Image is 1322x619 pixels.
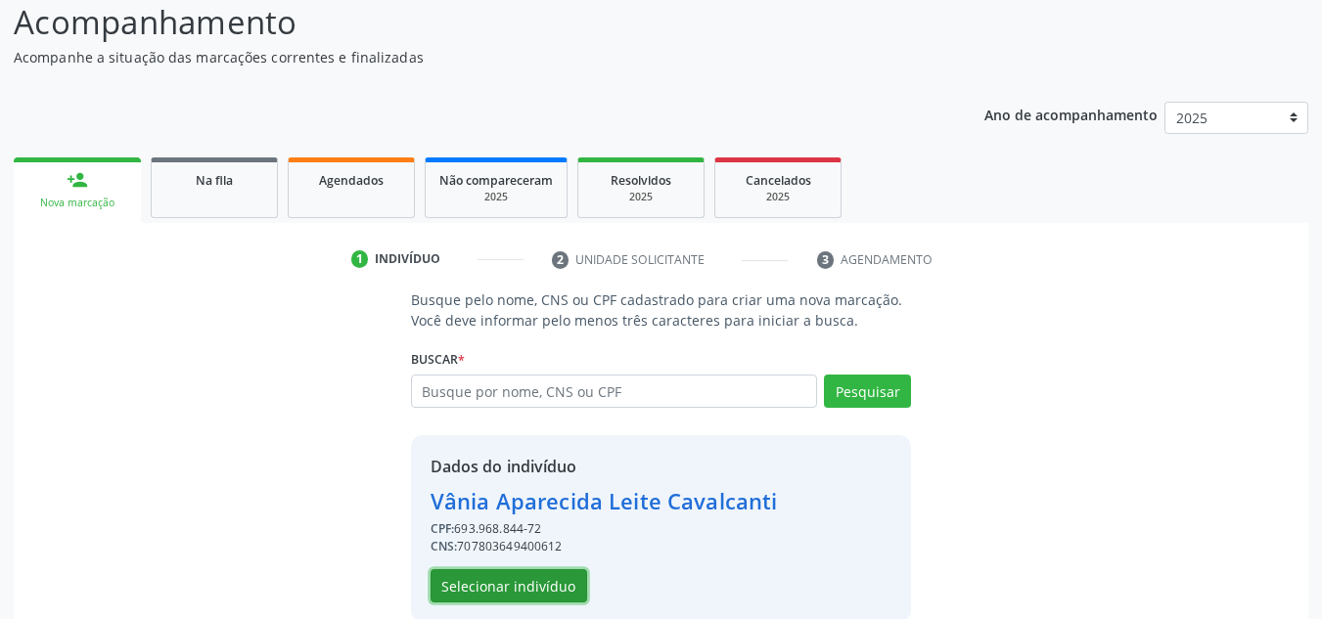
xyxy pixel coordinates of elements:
[984,102,1158,126] p: Ano de acompanhamento
[411,375,818,408] input: Busque por nome, CNS ou CPF
[431,538,458,554] span: CNS:
[431,520,455,537] span: CPF:
[431,569,587,602] button: Selecionar indivíduo
[67,169,88,191] div: person_add
[319,172,384,189] span: Agendados
[439,172,553,189] span: Não compareceram
[592,190,690,204] div: 2025
[351,250,369,268] div: 1
[196,172,233,189] span: Na fila
[411,289,912,331] p: Busque pelo nome, CNS ou CPF cadastrado para criar uma nova marcação. Você deve informar pelo men...
[27,196,127,210] div: Nova marcação
[431,485,778,517] div: Vânia Aparecida Leite Cavalcanti
[611,172,671,189] span: Resolvidos
[746,172,811,189] span: Cancelados
[439,190,553,204] div: 2025
[375,250,440,268] div: Indivíduo
[729,190,827,204] div: 2025
[431,538,778,555] div: 707803649400612
[431,455,778,478] div: Dados do indivíduo
[824,375,911,408] button: Pesquisar
[431,520,778,538] div: 693.968.844-72
[411,344,465,375] label: Buscar
[14,47,920,67] p: Acompanhe a situação das marcações correntes e finalizadas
